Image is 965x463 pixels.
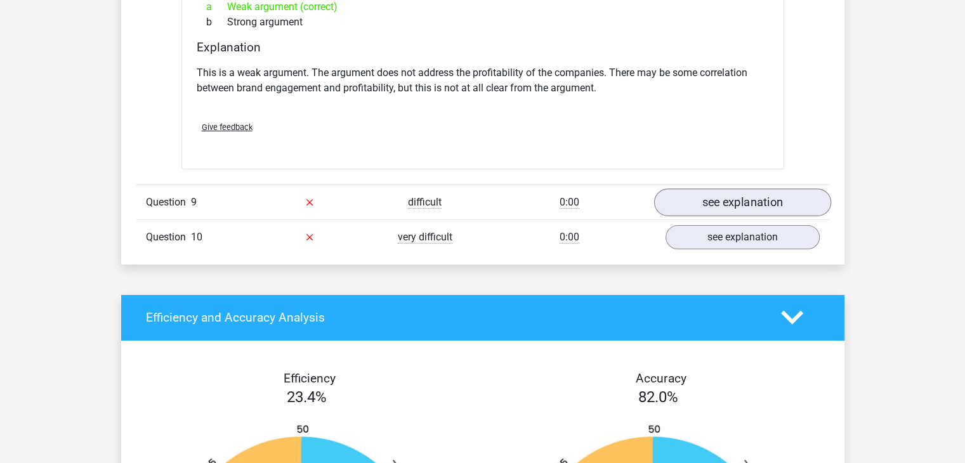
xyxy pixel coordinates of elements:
a: see explanation [666,225,820,249]
span: Question [146,230,191,245]
h4: Efficiency [146,371,473,386]
div: Strong argument [197,15,769,30]
span: 10 [191,231,202,243]
h4: Efficiency and Accuracy Analysis [146,310,762,325]
p: This is a weak argument. The argument does not address the profitability of the companies. There ... [197,65,769,96]
span: 0:00 [560,196,579,209]
span: 0:00 [560,231,579,244]
span: Question [146,195,191,210]
h4: Accuracy [497,371,825,386]
h4: Explanation [197,40,769,55]
span: 82.0% [638,388,678,406]
span: 9 [191,196,197,208]
span: b [206,15,227,30]
span: difficult [408,196,442,209]
span: 23.4% [287,388,327,406]
a: see explanation [653,188,830,216]
span: Give feedback [202,122,253,132]
span: very difficult [398,231,452,244]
